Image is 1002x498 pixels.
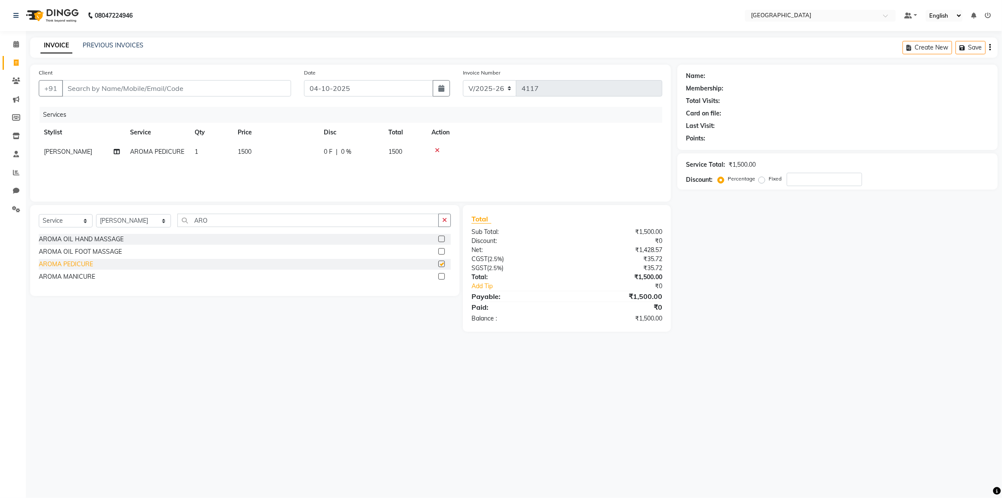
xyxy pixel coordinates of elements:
[383,123,426,142] th: Total
[686,109,721,118] div: Card on file:
[472,215,491,224] span: Total
[686,175,713,184] div: Discount:
[686,160,725,169] div: Service Total:
[341,147,351,156] span: 0 %
[463,69,500,77] label: Invoice Number
[686,72,705,81] div: Name:
[189,123,233,142] th: Qty
[465,291,567,302] div: Payable:
[304,69,316,77] label: Date
[40,107,669,123] div: Services
[238,148,251,156] span: 1500
[567,227,669,237] div: ₹1,500.00
[903,41,952,54] button: Create New
[22,3,81,28] img: logo
[465,237,567,246] div: Discount:
[584,282,669,291] div: ₹0
[955,41,986,54] button: Save
[40,38,72,53] a: INVOICE
[125,123,189,142] th: Service
[769,175,782,183] label: Fixed
[729,160,756,169] div: ₹1,500.00
[95,3,133,28] b: 08047224946
[567,314,669,323] div: ₹1,500.00
[39,235,124,244] div: AROMA OIL HAND MASSAGE
[567,291,669,302] div: ₹1,500.00
[44,148,92,156] span: [PERSON_NAME]
[465,302,567,312] div: Paid:
[195,148,198,156] span: 1
[465,282,584,291] a: Add Tip
[465,273,567,282] div: Total:
[567,255,669,264] div: ₹35.72
[39,260,93,269] div: AROMA PEDICURE
[130,148,184,156] span: AROMA PEDICURE
[567,302,669,312] div: ₹0
[465,255,567,264] div: ( )
[388,148,402,156] span: 1500
[465,227,567,237] div: Sub Total:
[465,314,567,323] div: Balance :
[465,246,567,255] div: Net:
[489,255,502,262] span: 2.5%
[567,246,669,255] div: ₹1,428.57
[39,123,125,142] th: Stylist
[233,123,319,142] th: Price
[489,265,502,271] span: 2.5%
[62,80,291,96] input: Search by Name/Mobile/Email/Code
[39,80,63,96] button: +91
[39,69,53,77] label: Client
[336,147,338,156] span: |
[39,272,95,281] div: AROMA MANICURE
[686,121,715,131] div: Last Visit:
[39,247,122,256] div: AROMA OIL FOOT MASSAGE
[686,84,723,93] div: Membership:
[83,41,143,49] a: PREVIOUS INVOICES
[472,255,487,263] span: CGST
[567,273,669,282] div: ₹1,500.00
[567,264,669,273] div: ₹35.72
[465,264,567,273] div: ( )
[728,175,755,183] label: Percentage
[472,264,487,272] span: SGST
[177,214,439,227] input: Search or Scan
[686,96,720,106] div: Total Visits:
[567,237,669,246] div: ₹0
[426,123,662,142] th: Action
[686,134,705,143] div: Points:
[319,123,383,142] th: Disc
[324,147,332,156] span: 0 F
